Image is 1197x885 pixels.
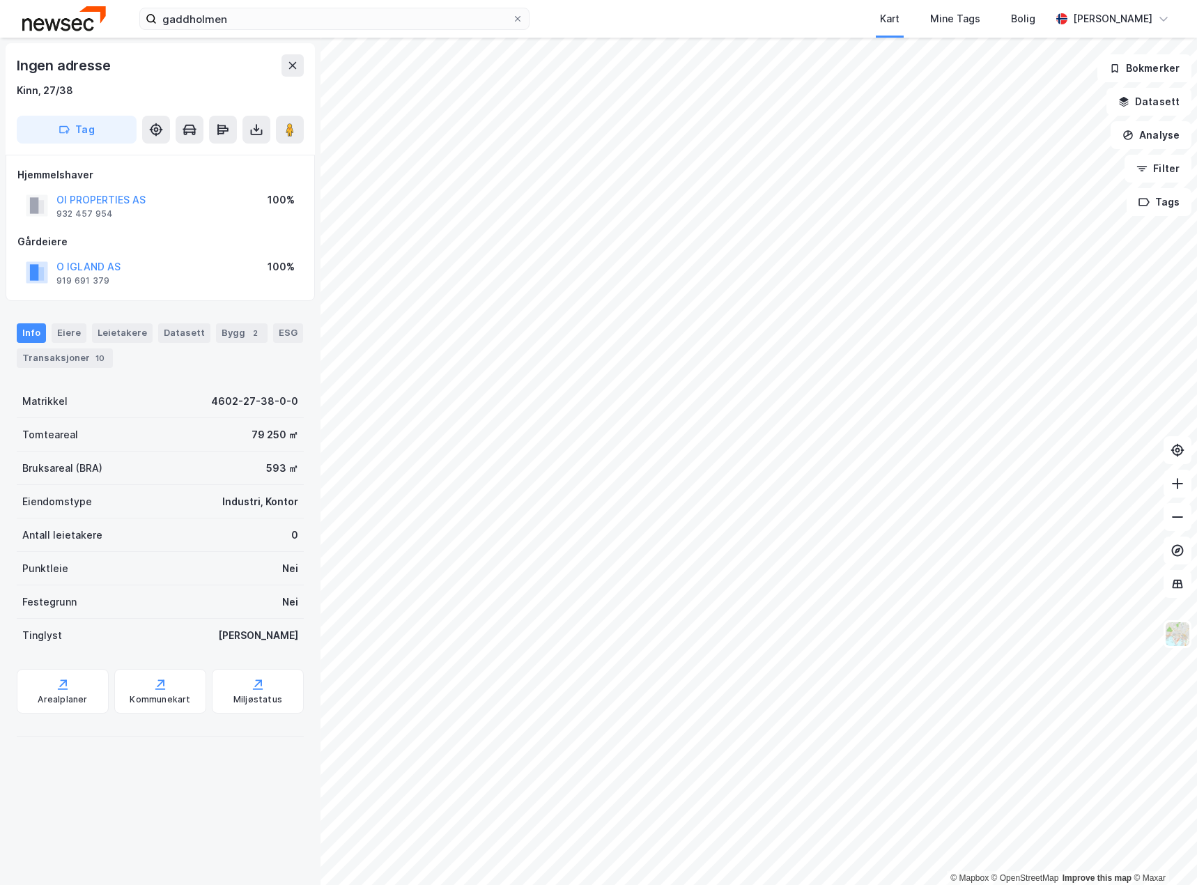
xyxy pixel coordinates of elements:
[930,10,980,27] div: Mine Tags
[211,393,298,410] div: 4602-27-38-0-0
[17,348,113,368] div: Transaksjoner
[22,426,78,443] div: Tomteareal
[22,460,102,477] div: Bruksareal (BRA)
[56,208,113,220] div: 932 457 954
[268,192,295,208] div: 100%
[1127,818,1197,885] div: Kontrollprogram for chat
[282,560,298,577] div: Nei
[22,594,77,610] div: Festegrunn
[22,627,62,644] div: Tinglyst
[268,259,295,275] div: 100%
[252,426,298,443] div: 79 250 ㎡
[1063,873,1132,883] a: Improve this map
[991,873,1059,883] a: OpenStreetMap
[17,167,303,183] div: Hjemmelshaver
[22,6,106,31] img: newsec-logo.f6e21ccffca1b3a03d2d.png
[1125,155,1191,183] button: Filter
[273,323,303,343] div: ESG
[17,233,303,250] div: Gårdeiere
[157,8,512,29] input: Søk på adresse, matrikkel, gårdeiere, leietakere eller personer
[17,116,137,144] button: Tag
[1073,10,1152,27] div: [PERSON_NAME]
[950,873,989,883] a: Mapbox
[158,323,210,343] div: Datasett
[1106,88,1191,116] button: Datasett
[92,323,153,343] div: Leietakere
[17,54,113,77] div: Ingen adresse
[222,493,298,510] div: Industri, Kontor
[880,10,899,27] div: Kart
[38,694,87,705] div: Arealplaner
[17,82,73,99] div: Kinn, 27/38
[233,694,282,705] div: Miljøstatus
[282,594,298,610] div: Nei
[22,393,68,410] div: Matrikkel
[22,560,68,577] div: Punktleie
[22,493,92,510] div: Eiendomstype
[52,323,86,343] div: Eiere
[1011,10,1035,27] div: Bolig
[1164,621,1191,647] img: Z
[1111,121,1191,149] button: Analyse
[17,323,46,343] div: Info
[291,527,298,544] div: 0
[56,275,109,286] div: 919 691 379
[130,694,190,705] div: Kommunekart
[216,323,268,343] div: Bygg
[218,627,298,644] div: [PERSON_NAME]
[1127,818,1197,885] iframe: Chat Widget
[93,351,107,365] div: 10
[266,460,298,477] div: 593 ㎡
[248,326,262,340] div: 2
[22,527,102,544] div: Antall leietakere
[1097,54,1191,82] button: Bokmerker
[1127,188,1191,216] button: Tags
